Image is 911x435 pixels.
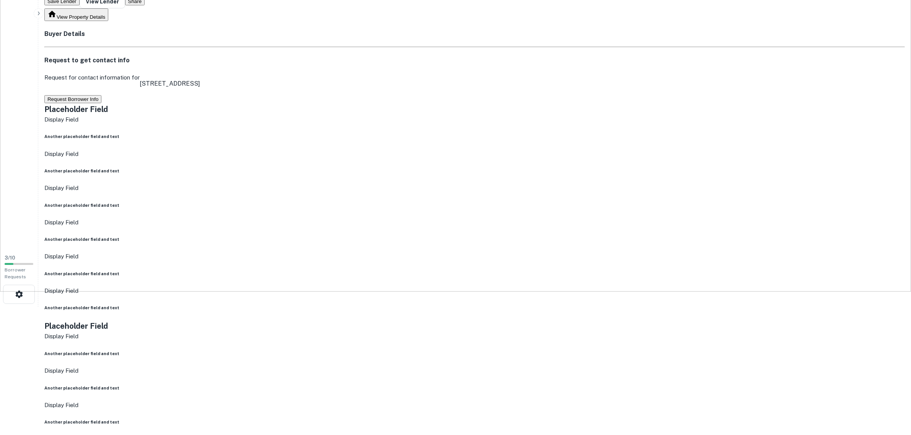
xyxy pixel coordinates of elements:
[44,202,905,208] h6: Another placeholder field and text
[44,149,905,159] p: Display Field
[5,267,26,279] span: Borrower Requests
[44,385,905,391] h6: Another placeholder field and text
[44,29,905,39] h4: Buyer Details
[873,374,911,411] iframe: Chat Widget
[44,320,905,332] h5: Placeholder Field
[44,56,905,65] h4: Request to get contact info
[44,168,905,174] h6: Another placeholder field and text
[44,366,905,375] p: Display Field
[44,115,905,124] p: Display Field
[44,401,905,410] p: Display Field
[44,332,905,341] p: Display Field
[44,218,905,227] p: Display Field
[5,255,15,261] span: 3 / 10
[44,133,905,140] h6: Another placeholder field and text
[44,305,905,311] h6: Another placeholder field and text
[44,236,905,242] h6: Another placeholder field and text
[44,252,905,261] p: Display Field
[44,351,905,357] h6: Another placeholder field and text
[44,73,140,94] p: Request for contact information for
[44,271,905,277] h6: Another placeholder field and text
[140,79,200,88] p: [STREET_ADDRESS]
[44,8,108,21] button: View Property Details
[44,104,905,115] h5: Placeholder Field
[44,286,905,295] p: Display Field
[44,419,905,425] h6: Another placeholder field and text
[44,95,101,103] button: Request Borrower Info
[44,183,905,193] p: Display Field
